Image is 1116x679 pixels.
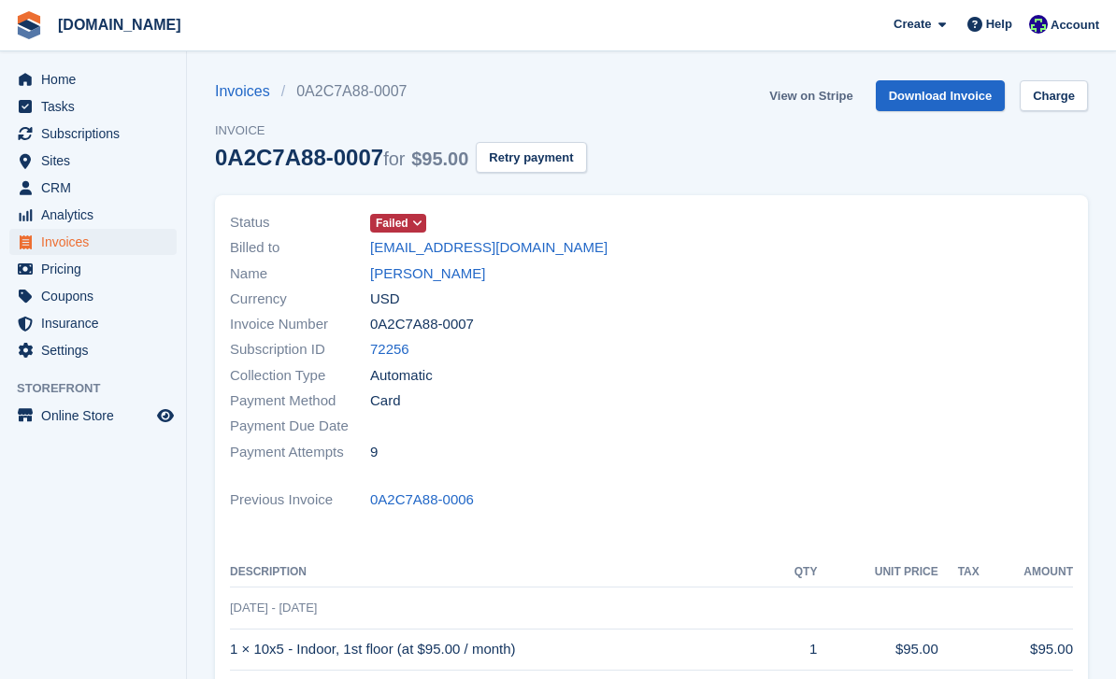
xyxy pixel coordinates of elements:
span: Subscriptions [41,120,153,147]
a: View on Stripe [762,80,860,111]
span: Analytics [41,202,153,228]
span: Invoice [215,121,587,140]
span: 0A2C7A88-0007 [370,314,474,335]
td: 1 × 10x5 - Indoor, 1st floor (at $95.00 / month) [230,629,773,671]
a: 72256 [370,339,409,361]
a: menu [9,202,177,228]
span: Payment Method [230,390,370,412]
a: menu [9,148,177,174]
span: USD [370,289,400,310]
span: Name [230,263,370,285]
div: 0A2C7A88-0007 [215,145,468,170]
td: 1 [773,629,817,671]
span: Invoice Number [230,314,370,335]
span: Account [1051,16,1099,35]
img: Mike Gruttadaro [1029,15,1048,34]
a: Preview store [154,404,177,427]
span: Failed [376,215,408,232]
span: Sites [41,148,153,174]
span: Invoices [41,229,153,255]
span: $95.00 [411,149,468,169]
a: menu [9,175,177,201]
a: menu [9,229,177,255]
span: Help [986,15,1012,34]
span: Coupons [41,283,153,309]
span: [DATE] - [DATE] [230,601,317,615]
span: Home [41,66,153,92]
a: menu [9,93,177,120]
span: Currency [230,289,370,310]
span: Create [894,15,931,34]
a: menu [9,66,177,92]
a: menu [9,337,177,363]
a: [EMAIL_ADDRESS][DOMAIN_NAME] [370,237,608,259]
a: Invoices [215,80,281,103]
a: Failed [370,212,426,233]
span: Payment Attempts [230,442,370,463]
span: Payment Due Date [230,416,370,437]
span: Card [370,390,401,412]
span: Online Store [41,403,153,429]
img: stora-icon-8386f47178a22dfd0bd8f6a31ec36ba5ce8667c1dd55bd0f319d3a0aa187defe.svg [15,11,43,39]
span: Status [230,212,370,233]
button: Retry payment [476,142,586,173]
span: for [383,149,405,169]
a: [PERSON_NAME] [370,263,485,285]
span: Subscription ID [230,339,370,361]
a: menu [9,283,177,309]
a: menu [9,120,177,147]
nav: breadcrumbs [215,80,587,103]
span: 9 [370,442,378,463]
a: [DOMAIN_NAME] [50,9,189,40]
th: Tax [938,558,980,587]
td: $95.00 [980,629,1073,671]
th: Unit Price [817,558,937,587]
span: CRM [41,175,153,201]
a: menu [9,403,177,429]
span: Settings [41,337,153,363]
th: QTY [773,558,817,587]
th: Amount [980,558,1073,587]
th: Description [230,558,773,587]
span: Pricing [41,256,153,282]
td: $95.00 [817,629,937,671]
span: Storefront [17,379,186,398]
a: menu [9,256,177,282]
span: Collection Type [230,365,370,387]
a: Download Invoice [876,80,1006,111]
a: menu [9,310,177,336]
span: Previous Invoice [230,489,370,511]
span: Billed to [230,237,370,259]
span: Insurance [41,310,153,336]
span: Tasks [41,93,153,120]
a: Charge [1020,80,1088,111]
span: Automatic [370,365,433,387]
a: 0A2C7A88-0006 [370,489,474,511]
